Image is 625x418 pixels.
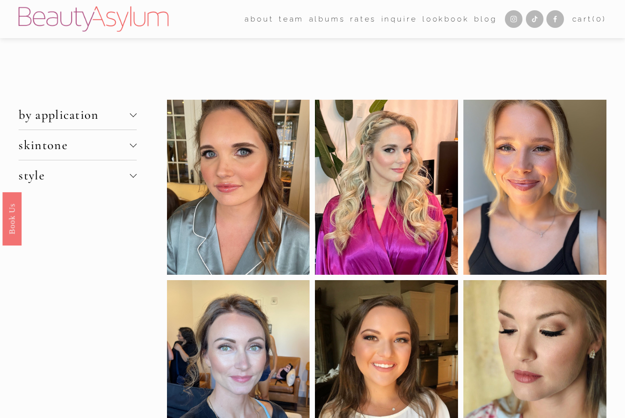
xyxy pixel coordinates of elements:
[350,11,376,26] a: Rates
[505,10,522,28] a: Instagram
[309,11,345,26] a: albums
[596,14,603,23] span: 0
[381,11,417,26] a: Inquire
[245,12,273,26] span: about
[279,11,304,26] a: folder dropdown
[19,130,137,160] button: skintone
[2,192,21,245] a: Book Us
[592,14,606,23] span: ( )
[19,6,168,32] img: Beauty Asylum | Bridal Hair &amp; Makeup Charlotte &amp; Atlanta
[279,12,304,26] span: team
[474,11,497,26] a: Blog
[526,10,543,28] a: TikTok
[19,100,137,130] button: by application
[572,12,606,26] a: Cart(0)
[19,137,130,153] span: skintone
[245,11,273,26] a: folder dropdown
[422,11,469,26] a: Lookbook
[19,168,130,183] span: style
[19,160,137,190] button: style
[546,10,564,28] a: Facebook
[19,107,130,122] span: by application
